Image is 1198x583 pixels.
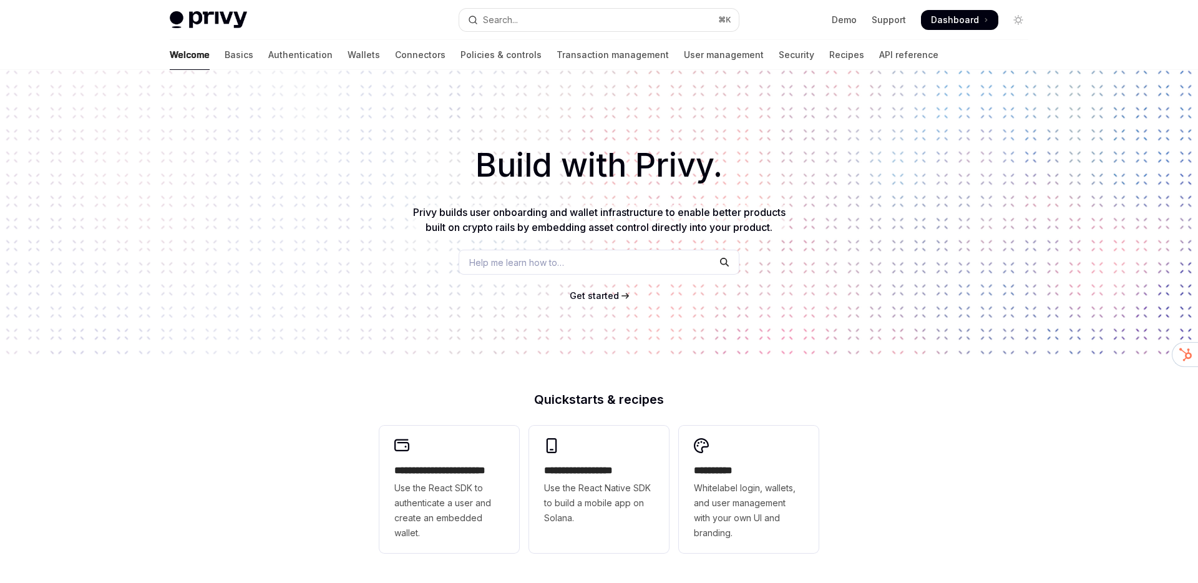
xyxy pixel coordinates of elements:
[459,9,739,31] button: Open search
[348,40,380,70] a: Wallets
[779,40,814,70] a: Security
[921,10,998,30] a: Dashboard
[544,481,654,526] span: Use the React Native SDK to build a mobile app on Solana.
[170,40,210,70] a: Welcome
[570,290,619,302] a: Get started
[694,481,804,541] span: Whitelabel login, wallets, and user management with your own UI and branding.
[684,40,764,70] a: User management
[1008,10,1028,30] button: Toggle dark mode
[225,40,253,70] a: Basics
[460,40,542,70] a: Policies & controls
[413,206,786,233] span: Privy builds user onboarding and wallet infrastructure to enable better products built on crypto ...
[679,426,819,553] a: **** *****Whitelabel login, wallets, and user management with your own UI and branding.
[379,393,819,406] h2: Quickstarts & recipes
[170,11,247,29] img: light logo
[483,12,518,27] div: Search...
[832,14,857,26] a: Demo
[394,481,504,541] span: Use the React SDK to authenticate a user and create an embedded wallet.
[829,40,864,70] a: Recipes
[570,290,619,301] span: Get started
[931,14,979,26] span: Dashboard
[268,40,333,70] a: Authentication
[872,14,906,26] a: Support
[879,40,938,70] a: API reference
[557,40,669,70] a: Transaction management
[529,426,669,553] a: **** **** **** ***Use the React Native SDK to build a mobile app on Solana.
[395,40,446,70] a: Connectors
[718,15,731,25] span: ⌘ K
[20,141,1178,190] h1: Build with Privy.
[469,256,564,269] span: Help me learn how to…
